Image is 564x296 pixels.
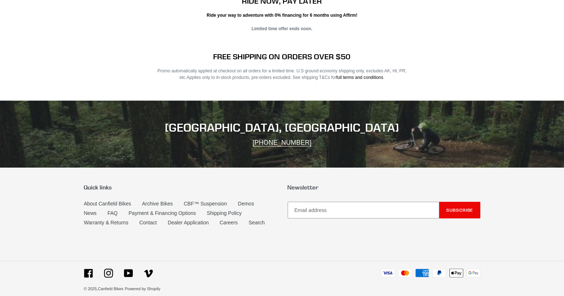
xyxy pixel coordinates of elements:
a: Payment & Financing Options [129,210,196,216]
a: Canfield Bikes [98,287,123,291]
h2: [GEOGRAPHIC_DATA], [GEOGRAPHIC_DATA] [84,121,480,135]
a: Careers [220,220,238,225]
button: Subscribe [439,202,480,219]
a: FAQ [108,210,118,216]
small: © 2025, [84,287,124,291]
input: Email address [288,202,439,219]
a: Contact [139,220,157,225]
strong: Limited time offer ends soon. [252,26,312,31]
a: News [84,210,97,216]
a: Demos [238,201,254,207]
a: full terms and conditions [336,75,383,80]
p: Newsletter [288,184,480,191]
span: Subscribe [446,207,473,213]
a: Shipping Policy [207,210,242,216]
a: Search [249,220,265,225]
p: Promo automatically applied at checkout on all orders for a limited time. U.S ground economy ship... [152,68,412,81]
a: Dealer Application [168,220,209,225]
a: Powered by Shopify [125,287,160,291]
a: CBF™ Suspension [184,201,227,207]
a: About Canfield Bikes [84,201,131,207]
a: [PHONE_NUMBER] [253,139,312,147]
a: Warranty & Returns [84,220,128,225]
p: Quick links [84,184,277,191]
a: Archive Bikes [142,201,173,207]
strong: Ride your way to adventure with 0% financing for 6 months using Affirm! [207,13,357,18]
h2: FREE SHIPPING ON ORDERS OVER $50 [152,52,412,61]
